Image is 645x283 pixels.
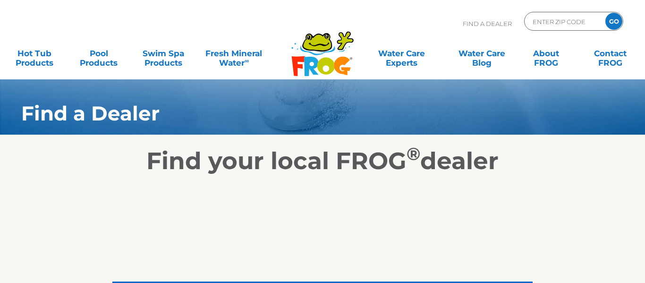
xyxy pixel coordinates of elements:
[463,12,512,35] p: Find A Dealer
[21,102,575,125] h1: Find a Dealer
[7,147,638,175] h2: Find your local FROG dealer
[457,44,507,63] a: Water CareBlog
[521,44,571,63] a: AboutFROG
[407,143,420,164] sup: ®
[586,44,636,63] a: ContactFROG
[9,44,59,63] a: Hot TubProducts
[361,44,442,63] a: Water CareExperts
[138,44,188,63] a: Swim SpaProducts
[203,44,265,63] a: Fresh MineralWater∞
[245,57,249,64] sup: ∞
[605,13,622,30] input: GO
[74,44,124,63] a: PoolProducts
[286,19,359,77] img: Frog Products Logo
